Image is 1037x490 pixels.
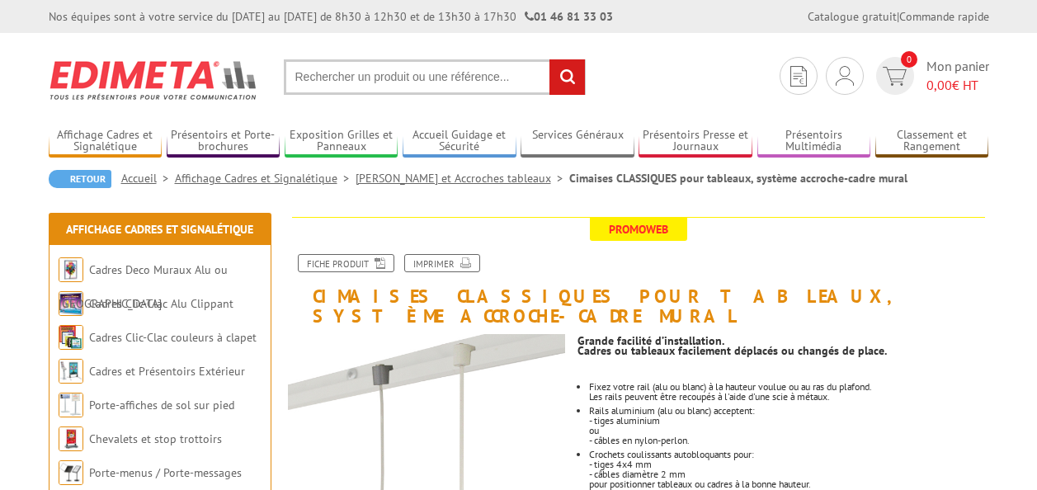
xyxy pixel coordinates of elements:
[589,450,988,459] p: Crochets coulissants autobloquants pour:
[59,393,83,417] img: Porte-affiches de sol sur pied
[757,128,871,155] a: Présentoirs Multimédia
[926,76,989,95] span: € HT
[901,51,917,68] span: 0
[167,128,280,155] a: Présentoirs et Porte-brochures
[284,59,586,95] input: Rechercher un produit ou une référence...
[577,346,988,356] p: Cadres ou tableaux facilement déplacés ou changés de place.
[356,171,569,186] a: [PERSON_NAME] et Accroches tableaux
[66,222,253,237] a: Affichage Cadres et Signalétique
[521,128,634,155] a: Services Généraux
[589,392,988,402] p: Les rails peuvent être recoupés à l'aide d'une scie à métaux.
[525,9,613,24] strong: 01 46 81 33 03
[298,254,394,272] a: Fiche produit
[926,57,989,95] span: Mon panier
[89,364,245,379] a: Cadres et Présentoirs Extérieur
[589,469,988,479] p: - câbles diamètre 2 mm
[589,459,988,469] p: - tiges 4x4 mm
[790,66,807,87] img: devis rapide
[89,431,222,446] a: Chevalets et stop trottoirs
[569,170,907,186] li: Cimaises CLASSIQUES pour tableaux, système accroche-cadre mural
[59,460,83,485] img: Porte-menus / Porte-messages
[590,218,687,241] span: Promoweb
[59,325,83,350] img: Cadres Clic-Clac couleurs à clapet
[89,330,257,345] a: Cadres Clic-Clac couleurs à clapet
[589,426,988,436] p: ou
[49,170,111,188] a: Retour
[549,59,585,95] input: rechercher
[883,67,907,86] img: devis rapide
[836,66,854,86] img: devis rapide
[89,465,242,480] a: Porte-menus / Porte-messages
[589,382,988,392] p: Fixez votre rail (alu ou blanc) à la hauteur voulue ou au ras du plafond.
[926,77,952,93] span: 0,00
[59,359,83,384] img: Cadres et Présentoirs Extérieur
[589,416,988,426] p: - tiges aluminium
[808,8,989,25] div: |
[175,171,356,186] a: Affichage Cadres et Signalétique
[875,128,989,155] a: Classement et Rangement
[899,9,989,24] a: Commande rapide
[285,128,398,155] a: Exposition Grilles et Panneaux
[121,171,175,186] a: Accueil
[403,128,516,155] a: Accueil Guidage et Sécurité
[89,398,234,412] a: Porte-affiches de sol sur pied
[589,406,988,416] p: Rails aluminium (alu ou blanc) acceptent:
[639,128,752,155] a: Présentoirs Presse et Journaux
[49,128,163,155] a: Affichage Cadres et Signalétique
[589,479,988,489] p: pour positionner tableaux ou cadres à la bonne hauteur.
[49,49,259,111] img: Edimeta
[59,426,83,451] img: Chevalets et stop trottoirs
[89,296,233,311] a: Cadres Clic-Clac Alu Clippant
[808,9,897,24] a: Catalogue gratuit
[49,8,613,25] div: Nos équipes sont à votre service du [DATE] au [DATE] de 8h30 à 12h30 et de 13h30 à 17h30
[404,254,480,272] a: Imprimer
[872,57,989,95] a: devis rapide 0 Mon panier 0,00€ HT
[577,336,988,346] p: Grande facilité d’installation.
[59,257,83,282] img: Cadres Deco Muraux Alu ou Bois
[59,262,228,311] a: Cadres Deco Muraux Alu ou [GEOGRAPHIC_DATA]
[589,436,988,445] p: - câbles en nylon-perlon.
